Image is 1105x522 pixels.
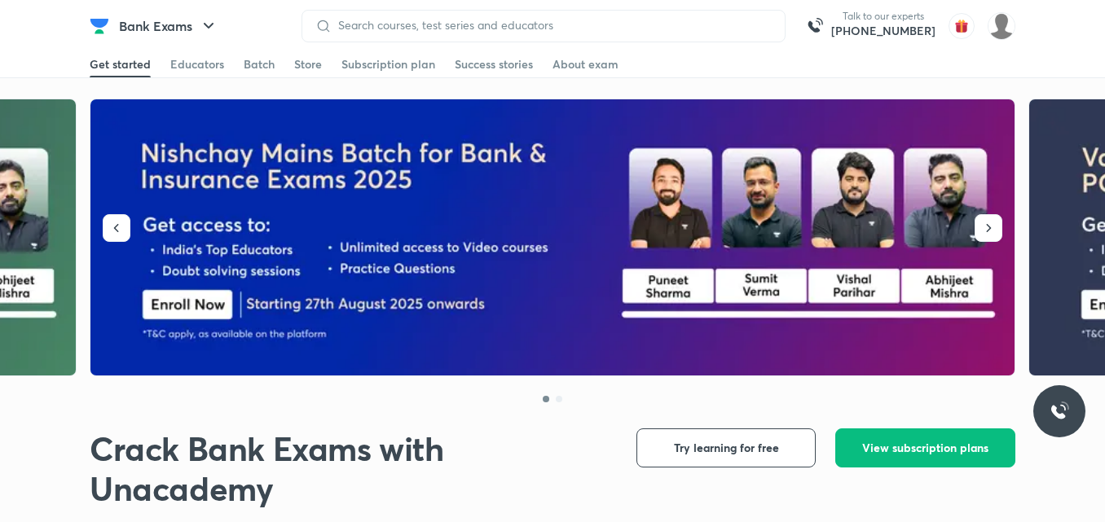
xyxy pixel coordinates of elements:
[90,56,151,72] div: Get started
[552,51,619,77] a: About exam
[949,13,975,39] img: avatar
[636,428,816,467] button: Try learning for free
[831,10,936,23] p: Talk to our experts
[552,56,619,72] div: About exam
[294,51,322,77] a: Store
[988,12,1015,40] img: Anjali
[332,19,772,32] input: Search courses, test series and educators
[674,440,779,456] span: Try learning for free
[862,440,988,456] span: View subscription plans
[799,10,831,42] img: call-us
[341,56,435,72] div: Subscription plan
[90,16,109,36] img: Company Logo
[835,428,1015,467] button: View subscription plans
[341,51,435,77] a: Subscription plan
[170,56,224,72] div: Educators
[90,51,151,77] a: Get started
[455,51,533,77] a: Success stories
[109,10,228,42] button: Bank Exams
[244,56,275,72] div: Batch
[294,56,322,72] div: Store
[90,428,610,508] h1: Crack Bank Exams with Unacademy
[170,51,224,77] a: Educators
[831,23,936,39] a: [PHONE_NUMBER]
[455,56,533,72] div: Success stories
[244,51,275,77] a: Batch
[1050,401,1069,421] img: ttu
